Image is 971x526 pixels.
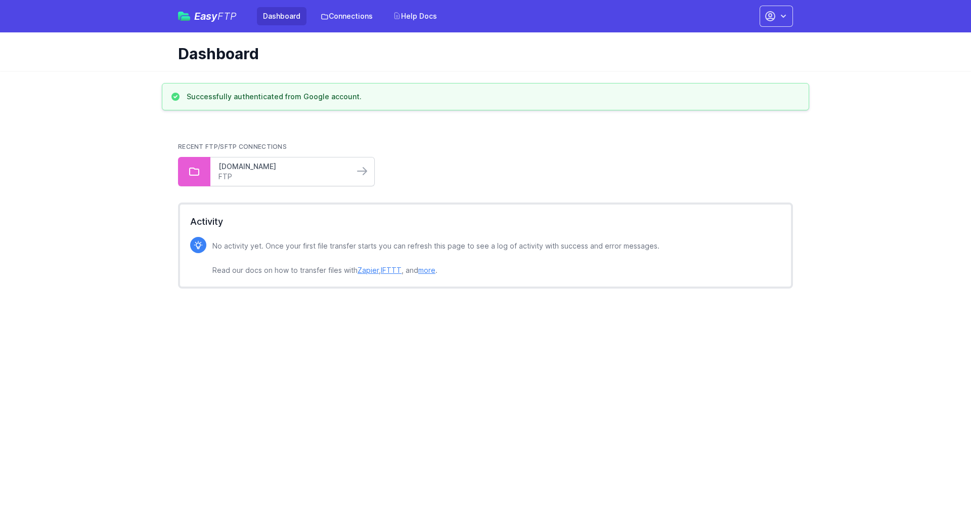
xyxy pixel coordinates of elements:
[194,11,237,21] span: Easy
[212,240,659,276] p: No activity yet. Once your first file transfer starts you can refresh this page to see a log of a...
[315,7,379,25] a: Connections
[257,7,306,25] a: Dashboard
[381,266,402,274] a: IFTTT
[178,45,785,63] h1: Dashboard
[920,475,959,514] iframe: Drift Widget Chat Controller
[358,266,379,274] a: Zapier
[178,11,237,21] a: EasyFTP
[178,143,793,151] h2: Recent FTP/SFTP Connections
[218,172,346,182] a: FTP
[418,266,435,274] a: more
[217,10,237,22] span: FTP
[387,7,443,25] a: Help Docs
[178,12,190,21] img: easyftp_logo.png
[190,215,781,229] h2: Activity
[218,161,346,172] a: [DOMAIN_NAME]
[187,92,362,102] h3: Successfully authenticated from Google account.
